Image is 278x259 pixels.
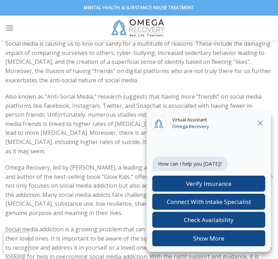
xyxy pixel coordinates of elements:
[5,19,14,37] a: Menu
[84,5,194,11] strong: Mental Health & Substance Abuse Treatment
[5,39,273,85] p: Social media is causing us to lose our sanity for a multitude of reasons. These include the damag...
[5,163,273,218] p: Omega Recovery, led by [PERSON_NAME], a leading authority on social media addiction treatment and...
[5,92,273,156] p: Also known as “Anti-Social Media,” research suggests that having more “friends” on social media p...
[4,233,28,254] iframe: reCAPTCHA
[108,16,170,40] img: Omega Recovery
